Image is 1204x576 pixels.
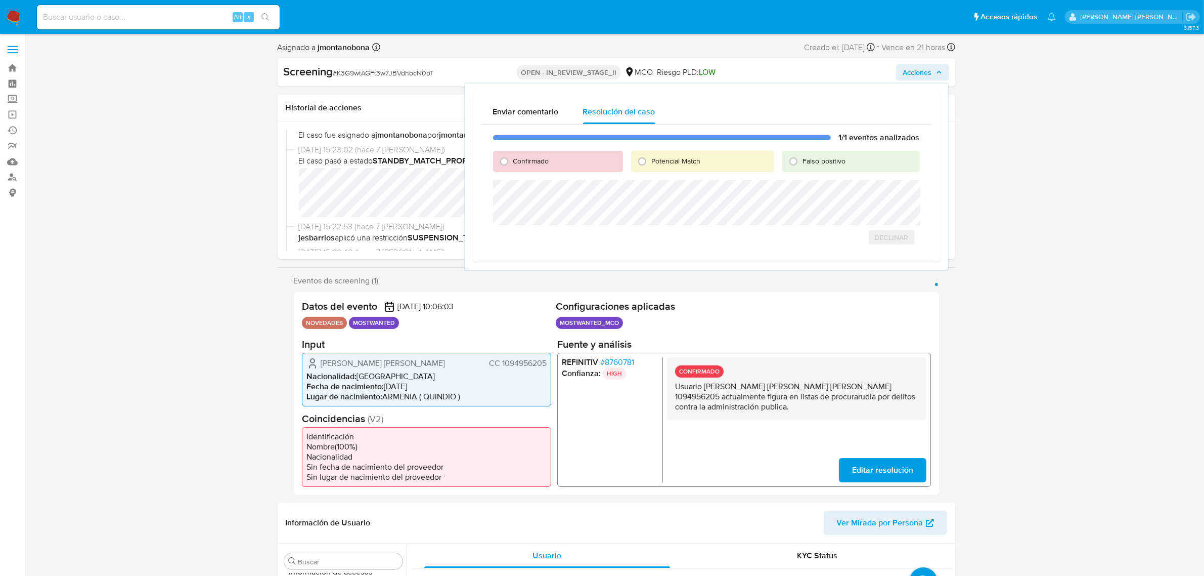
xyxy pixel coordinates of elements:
[298,557,398,566] input: Buscar
[288,557,296,565] button: Buscar
[583,106,655,117] span: Resolución del caso
[439,129,492,141] b: jmontanobona
[1047,13,1056,21] a: Notificaciones
[376,129,428,141] b: jmontanobona
[1081,12,1183,22] p: juan.montanobonaga@mercadolibre.com.co
[651,156,700,166] span: Potencial Match
[839,133,920,143] h1: 1/1 eventos analizados
[234,12,242,22] span: Alt
[493,106,559,117] span: Enviar comentario
[980,12,1037,22] span: Accesos rápidos
[837,511,923,535] span: Ver Mirada por Persona
[299,232,943,243] span: aplicó una restricción
[299,130,943,141] span: El caso fue asignado a por
[373,155,495,167] b: STANDBY_MATCH_PROPOSAL_I
[278,42,370,53] span: Asignado a
[802,156,845,166] span: Falso positivo
[517,65,620,79] p: OPEN - IN_REVIEW_STAGE_II
[797,550,837,561] span: KYC Status
[286,103,947,113] h1: Historial de acciones
[881,42,945,53] span: Vence en 21 horas
[896,64,949,80] button: Acciones
[804,40,875,54] div: Creado el: [DATE]
[625,67,653,78] div: MCO
[657,67,716,78] span: Riesgo PLD:
[299,221,943,232] span: [DATE] 15:22:53 (hace 7 [PERSON_NAME])
[299,232,335,243] b: jesbarrios
[333,68,434,78] span: # K3G9wtAGFt3w7JBVdhbcN0oT
[1186,12,1196,22] a: Salir
[877,40,879,54] span: -
[532,550,561,561] span: Usuario
[316,42,370,53] b: jmontanobona
[299,144,943,155] span: [DATE] 15:23:02 (hace 7 [PERSON_NAME])
[903,64,932,80] span: Acciones
[284,63,333,79] b: Screening
[408,232,537,243] b: SUSPENSION_TOTAL_SCREENING
[286,518,371,528] h1: Información de Usuario
[247,12,250,22] span: s
[699,66,716,78] span: LOW
[37,11,280,24] input: Buscar usuario o caso...
[299,155,943,167] span: El caso pasó a estado por
[255,10,276,24] button: search-icon
[299,247,943,258] span: [DATE] 15:22:40 (hace 7 [PERSON_NAME])
[513,156,549,166] span: Confirmado
[824,511,947,535] button: Ver Mirada por Persona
